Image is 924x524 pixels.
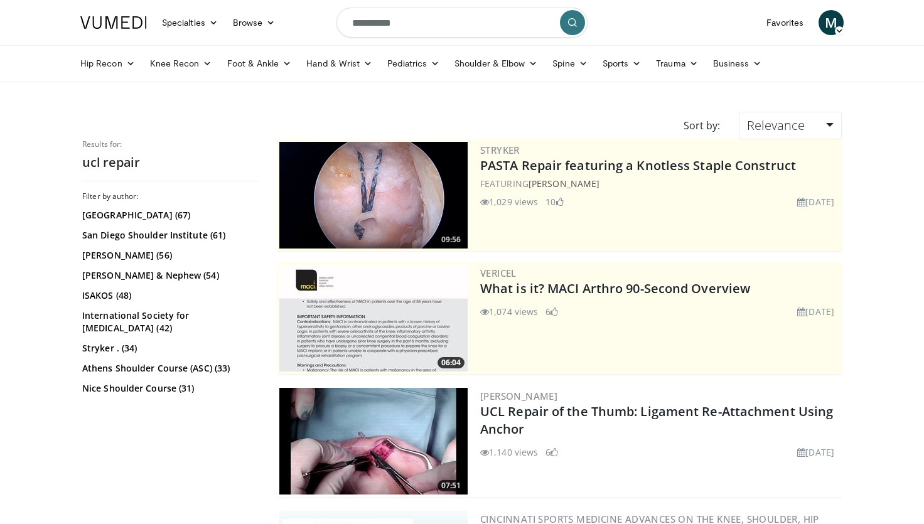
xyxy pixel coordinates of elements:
[447,51,545,76] a: Shoulder & Elbow
[279,388,468,495] a: 07:51
[438,480,465,491] span: 07:51
[480,144,520,156] a: Stryker
[380,51,447,76] a: Pediatrics
[739,112,842,139] a: Relevance
[82,362,255,375] a: Athens Shoulder Course (ASC) (33)
[279,265,468,372] img: aa6cc8ed-3dbf-4b6a-8d82-4a06f68b6688.300x170_q85_crop-smart_upscale.jpg
[438,234,465,245] span: 09:56
[82,154,258,171] h2: ucl repair
[480,390,557,402] a: [PERSON_NAME]
[279,388,468,495] img: 1db775ff-40cc-47dd-b7d5-0f20e14bca41.300x170_q85_crop-smart_upscale.jpg
[797,195,834,208] li: [DATE]
[545,51,594,76] a: Spine
[819,10,844,35] a: M
[480,195,538,208] li: 1,029 views
[759,10,811,35] a: Favorites
[279,265,468,372] a: 06:04
[279,142,468,249] a: 09:56
[438,357,465,368] span: 06:04
[480,403,833,437] a: UCL Repair of the Thumb: Ligament Re-Attachment Using Anchor
[480,177,839,190] div: FEATURING
[797,305,834,318] li: [DATE]
[747,117,805,134] span: Relevance
[480,267,517,279] a: Vericel
[595,51,649,76] a: Sports
[82,342,255,355] a: Stryker . (34)
[220,51,299,76] a: Foot & Ankle
[480,280,750,297] a: What is it? MACI Arthro 90-Second Overview
[480,446,538,459] li: 1,140 views
[82,382,255,395] a: Nice Shoulder Course (31)
[545,195,563,208] li: 10
[82,191,258,201] h3: Filter by author:
[480,305,538,318] li: 1,074 views
[529,178,599,190] a: [PERSON_NAME]
[82,309,255,334] a: International Society for [MEDICAL_DATA] (42)
[299,51,380,76] a: Hand & Wrist
[674,112,729,139] div: Sort by:
[80,16,147,29] img: VuMedi Logo
[480,157,796,174] a: PASTA Repair featuring a Knotless Staple Construct
[142,51,220,76] a: Knee Recon
[706,51,770,76] a: Business
[797,446,834,459] li: [DATE]
[73,51,142,76] a: Hip Recon
[279,142,468,249] img: 84acc7eb-cb93-455a-a344-5c35427a46c1.png.300x170_q85_crop-smart_upscale.png
[545,446,558,459] li: 6
[82,249,255,262] a: [PERSON_NAME] (56)
[225,10,283,35] a: Browse
[545,305,558,318] li: 6
[82,139,258,149] p: Results for:
[82,289,255,302] a: ISAKOS (48)
[154,10,225,35] a: Specialties
[336,8,588,38] input: Search topics, interventions
[82,209,255,222] a: [GEOGRAPHIC_DATA] (67)
[82,269,255,282] a: [PERSON_NAME] & Nephew (54)
[82,229,255,242] a: San Diego Shoulder Institute (61)
[648,51,706,76] a: Trauma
